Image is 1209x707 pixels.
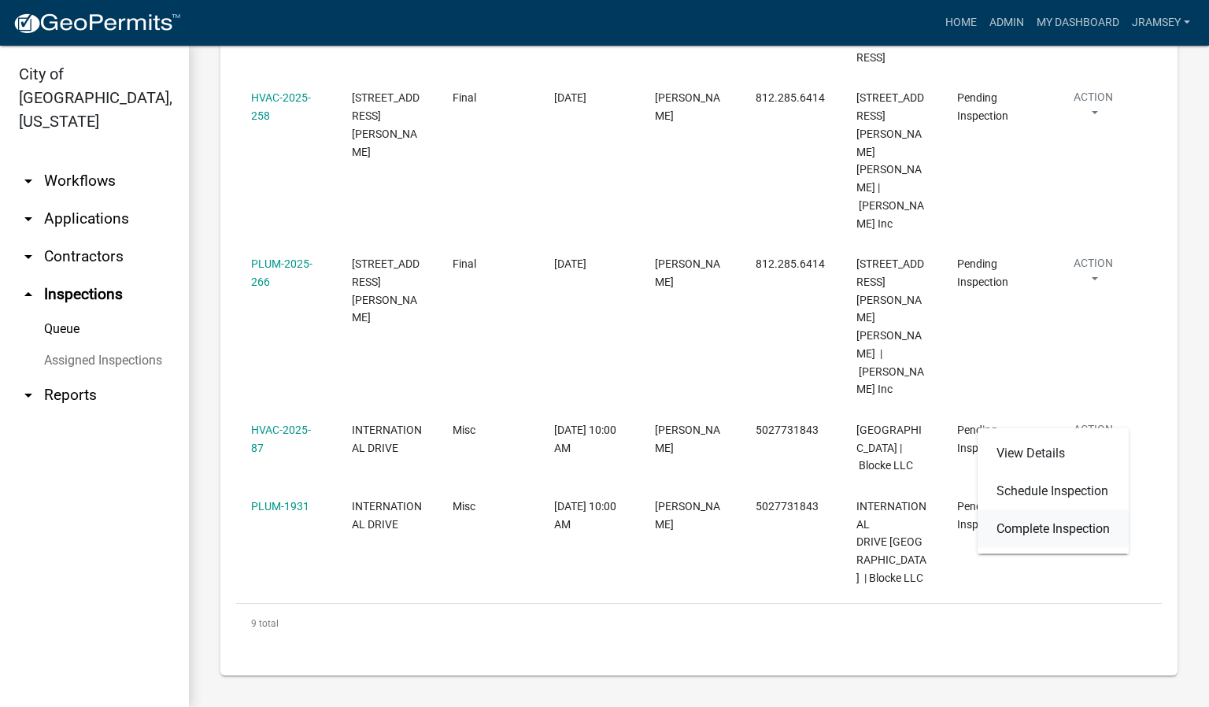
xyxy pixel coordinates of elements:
[251,257,312,288] a: PLUM-2025-266
[655,91,720,122] span: Jeremy Ramsey
[453,500,475,513] span: Misc
[19,386,38,405] i: arrow_drop_down
[554,421,625,457] div: [DATE] 10:00 AM
[554,89,625,107] div: [DATE]
[957,424,1008,454] span: Pending Inspection
[352,257,420,324] span: 3517 LAURA DRIVE
[236,604,1162,643] div: 9 total
[856,500,926,584] span: INTERNATIONAL DRIVE 300 International Drive | Blocke LLC
[939,8,983,38] a: Home
[352,91,420,157] span: 3517 LAURA DRIVE
[978,428,1129,554] div: Action
[756,257,825,270] span: 812.285.6414
[756,500,819,513] span: 5027731843
[352,500,422,531] span: INTERNATIONAL DRIVE
[983,8,1030,38] a: Admin
[1030,8,1126,38] a: My Dashboard
[453,91,476,104] span: Final
[856,91,924,229] span: 3517 LAURA DRIVE 3517 Laura Drive, lot 46 | D.R Horton Inc
[554,498,625,534] div: [DATE] 10:00 AM
[978,435,1129,472] a: View Details
[756,424,819,436] span: 5027731843
[1126,8,1196,38] a: jramsey
[251,500,309,513] a: PLUM-1931
[19,172,38,191] i: arrow_drop_down
[957,91,1008,122] span: Pending Inspection
[655,424,720,454] span: Jeremy Ramsey
[655,257,720,288] span: Jeremy Ramsey
[453,257,476,270] span: Final
[978,472,1129,510] a: Schedule Inspection
[655,500,720,531] span: Jeremy Ramsey
[1058,421,1129,461] button: Action
[957,500,1008,531] span: Pending Inspection
[251,424,311,454] a: HVAC-2025-87
[978,510,1129,548] a: Complete Inspection
[856,424,922,472] span: INTERNATIONAL DRIVE IBOS Building | Blocke LLC
[554,255,625,273] div: [DATE]
[957,257,1008,288] span: Pending Inspection
[352,424,422,454] span: INTERNATIONAL DRIVE
[856,257,924,395] span: 3517 LAURA DRIVE 3517 Laura Drive | D.R Horton Inc
[19,209,38,228] i: arrow_drop_down
[756,91,825,104] span: 812.285.6414
[1058,89,1129,128] button: Action
[19,247,38,266] i: arrow_drop_down
[251,91,311,122] a: HVAC-2025-258
[1058,255,1129,294] button: Action
[453,424,475,436] span: Misc
[19,285,38,304] i: arrow_drop_up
